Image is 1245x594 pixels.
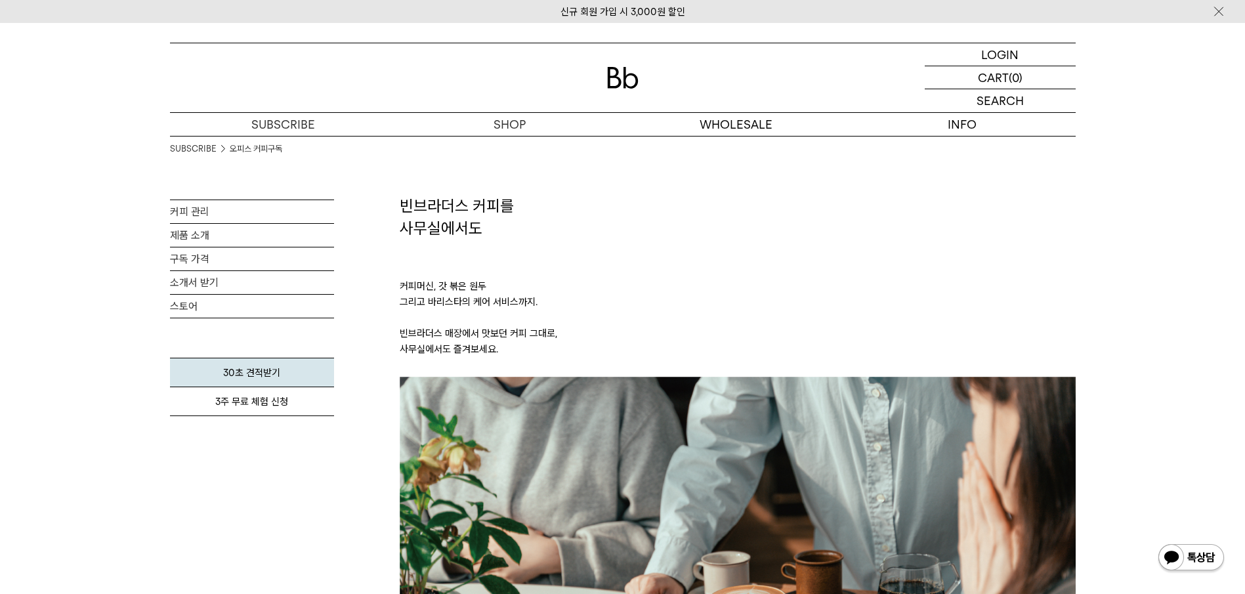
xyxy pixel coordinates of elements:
p: SEARCH [977,89,1024,112]
img: 카카오톡 채널 1:1 채팅 버튼 [1157,543,1225,574]
p: INFO [849,113,1076,136]
a: SHOP [396,113,623,136]
a: CART (0) [925,66,1076,89]
a: LOGIN [925,43,1076,66]
img: 로고 [607,67,639,89]
p: 커피머신, 갓 볶은 원두 그리고 바리스타의 케어 서비스까지. 빈브라더스 매장에서 맛보던 커피 그대로, 사무실에서도 즐겨보세요. [400,239,1076,377]
p: (0) [1009,66,1023,89]
p: LOGIN [981,43,1019,66]
a: 구독 가격 [170,247,334,270]
a: SUBSCRIBE [170,142,217,156]
a: SUBSCRIBE [170,113,396,136]
p: WHOLESALE [623,113,849,136]
a: 신규 회원 가입 시 3,000원 할인 [560,6,685,18]
a: 소개서 받기 [170,271,334,294]
a: 커피 관리 [170,200,334,223]
a: 오피스 커피구독 [230,142,282,156]
a: 30초 견적받기 [170,358,334,387]
h2: 빈브라더스 커피를 사무실에서도 [400,195,1076,239]
p: CART [978,66,1009,89]
a: 3주 무료 체험 신청 [170,387,334,416]
a: 스토어 [170,295,334,318]
a: 제품 소개 [170,224,334,247]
